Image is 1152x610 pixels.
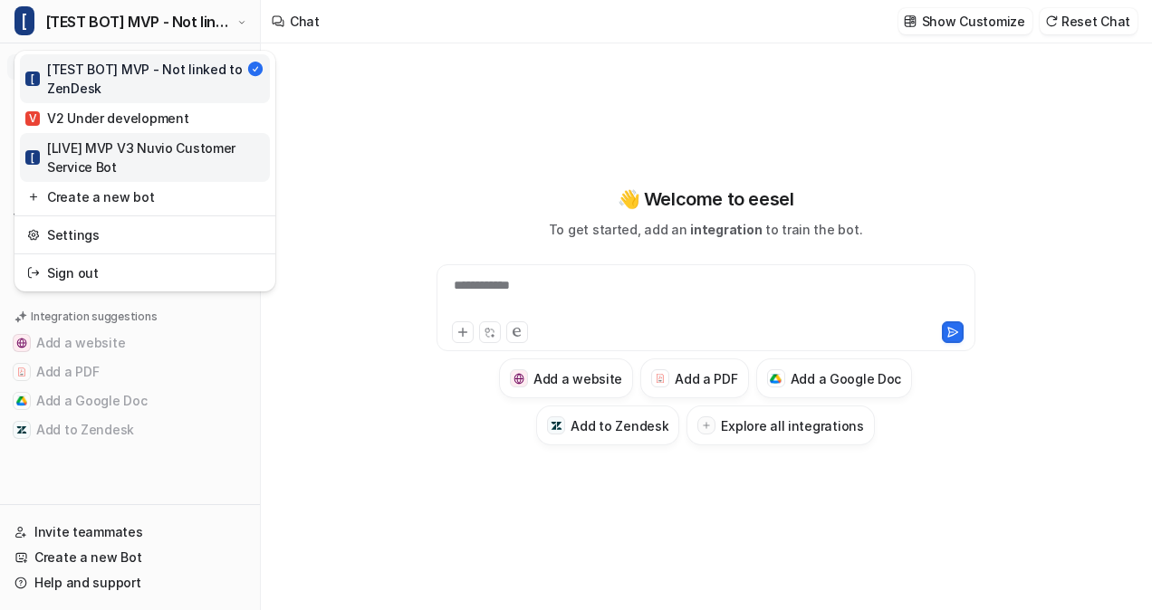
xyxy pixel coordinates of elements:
div: [TEST BOT] MVP - Not linked to ZenDesk [25,60,246,98]
img: reset [27,225,40,244]
div: [[TEST BOT] MVP - Not linked to ZenDesk [14,51,275,291]
a: Sign out [20,258,270,288]
img: reset [27,187,40,206]
a: Create a new bot [20,182,270,212]
span: [TEST BOT] MVP - Not linked to ZenDesk [45,9,233,34]
span: [ [25,150,40,165]
span: V [25,111,40,126]
div: V2 Under development [25,109,188,128]
div: [LIVE] MVP V3 Nuvio Customer Service Bot [25,138,264,176]
span: [ [14,6,34,35]
img: reset [27,263,40,282]
a: Settings [20,220,270,250]
span: [ [25,71,40,86]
